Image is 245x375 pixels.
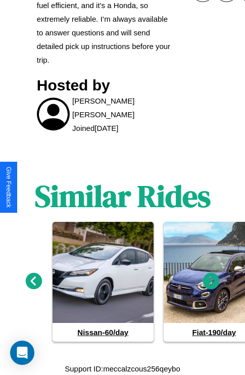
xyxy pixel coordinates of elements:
p: Joined [DATE] [72,121,118,135]
h1: Similar Rides [35,175,211,217]
a: Nissan-60/day [53,222,154,342]
h4: Nissan - 60 /day [53,323,154,342]
div: Open Intercom Messenger [10,341,34,365]
h3: Hosted by [37,77,176,94]
p: [PERSON_NAME] [PERSON_NAME] [72,94,176,121]
div: Give Feedback [5,167,12,208]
